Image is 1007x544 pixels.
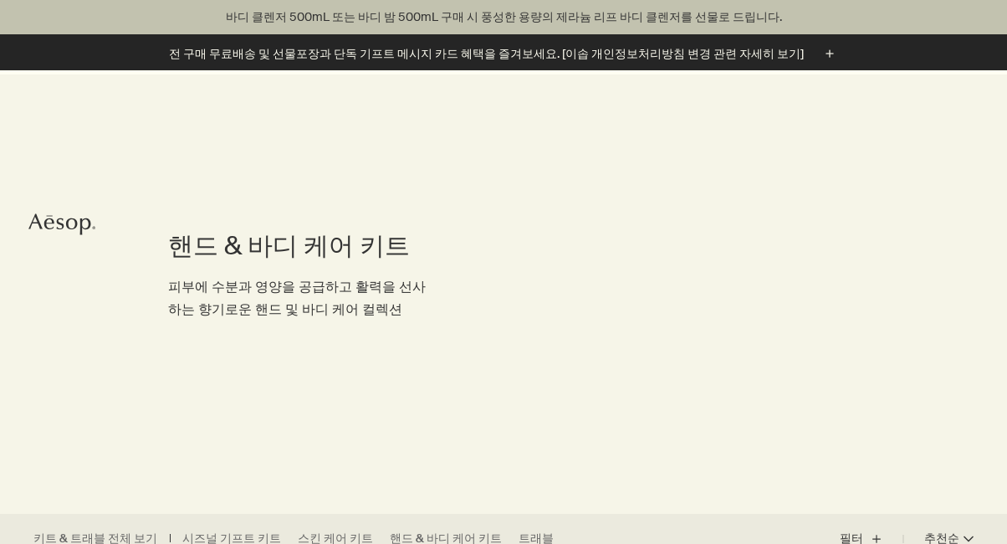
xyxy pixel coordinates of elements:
a: Aesop [24,208,100,245]
svg: Aesop [28,212,95,237]
p: 바디 클렌저 500mL 또는 바디 밤 500mL 구매 시 풍성한 용량의 제라늄 리프 바디 클렌저를 선물로 드립니다. [17,8,990,26]
button: 전 구매 무료배송 및 선물포장과 단독 기프트 메시지 카드 혜택을 즐겨보세요. [이솝 개인정보처리방침 변경 관련 자세히 보기] [169,44,839,64]
h1: 핸드 & 바디 케어 키트 [168,229,437,263]
p: 피부에 수분과 영양을 공급하고 활력을 선사하는 향기로운 핸드 및 바디 케어 컬렉션 [168,275,437,321]
p: 전 구매 무료배송 및 선물포장과 단독 기프트 메시지 카드 혜택을 즐겨보세요. [이솝 개인정보처리방침 변경 관련 자세히 보기] [169,45,804,63]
